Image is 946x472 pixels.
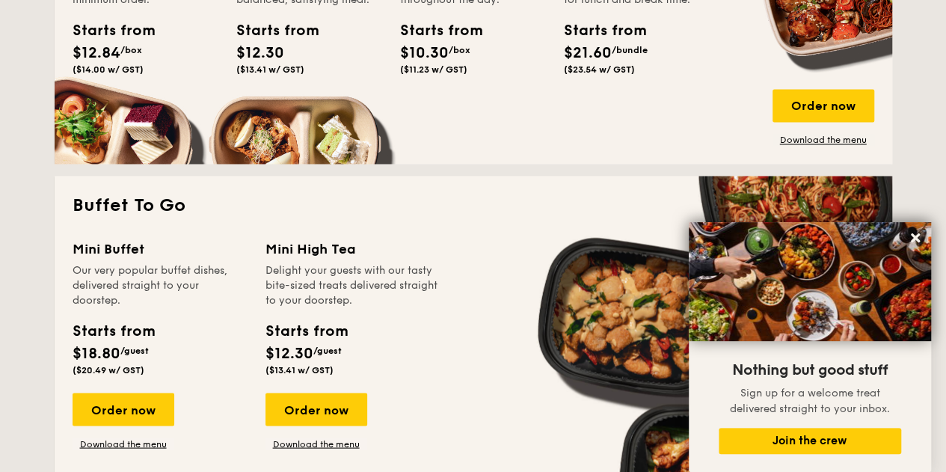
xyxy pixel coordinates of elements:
span: ($20.49 w/ GST) [73,364,144,375]
span: ($14.00 w/ GST) [73,64,144,75]
span: ($11.23 w/ GST) [400,64,467,75]
a: Download the menu [265,438,367,450]
span: /box [120,45,142,55]
div: Starts from [265,319,347,342]
span: /guest [313,345,342,355]
div: Order now [773,89,874,122]
button: Join the crew [719,428,901,454]
span: ($13.41 w/ GST) [265,364,334,375]
div: Order now [73,393,174,426]
span: ($23.54 w/ GST) [564,64,635,75]
div: Starts from [236,19,304,42]
div: Delight your guests with our tasty bite-sized treats delivered straight to your doorstep. [265,263,440,307]
a: Download the menu [73,438,174,450]
span: /guest [120,345,149,355]
span: $10.30 [400,44,449,62]
a: Download the menu [773,134,874,146]
div: Starts from [564,19,631,42]
div: Our very popular buffet dishes, delivered straight to your doorstep. [73,263,248,307]
span: $12.30 [265,344,313,362]
img: DSC07876-Edit02-Large.jpeg [689,222,931,341]
div: Mini High Tea [265,239,440,260]
span: $18.80 [73,344,120,362]
div: Starts from [400,19,467,42]
div: Starts from [73,319,154,342]
div: Mini Buffet [73,239,248,260]
span: $12.30 [236,44,284,62]
span: $12.84 [73,44,120,62]
span: $21.60 [564,44,612,62]
h2: Buffet To Go [73,194,874,218]
span: Nothing but good stuff [732,361,888,379]
div: Order now [265,393,367,426]
div: Starts from [73,19,140,42]
button: Close [903,226,927,250]
span: /bundle [612,45,648,55]
span: /box [449,45,470,55]
span: Sign up for a welcome treat delivered straight to your inbox. [730,387,890,415]
span: ($13.41 w/ GST) [236,64,304,75]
